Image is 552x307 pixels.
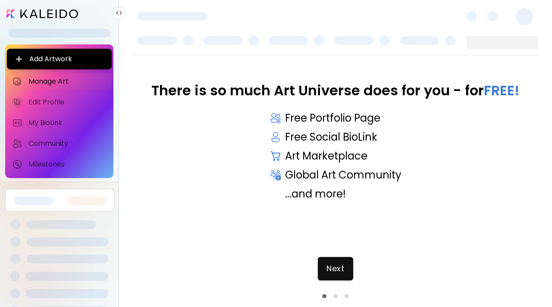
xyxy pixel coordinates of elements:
[14,54,105,64] span: Add Artwork
[7,114,112,132] a: completeMy BioLink iconMy BioLink
[270,188,401,200] div: ...and more!
[12,138,22,149] img: Community icon
[270,150,282,162] img: icon
[270,169,401,181] div: Global Art Community
[12,76,22,87] img: Manage Art icon
[484,81,520,100] span: FREE!
[270,150,401,162] div: Art Marketplace
[270,112,282,124] img: icon
[270,169,282,181] img: icon
[270,131,401,143] div: Free Social BioLink
[270,112,401,124] div: Free Portfolio Page
[28,98,107,107] span: Edit Profile
[28,77,107,86] span: Manage Art
[12,159,22,169] img: Milestones icon
[7,156,112,173] a: completeMilestones iconMilestones
[28,139,107,148] span: Community
[326,264,344,273] span: Next
[318,257,353,280] button: Next
[116,9,122,16] img: collapse
[151,83,520,98] div: There is so much Art Universe does for you - for
[7,49,112,69] button: Add Artwork
[12,118,22,128] img: My BioLink icon
[28,160,107,169] span: Milestones
[270,131,282,143] img: icon
[7,135,112,152] a: Community iconCommunity
[7,94,112,111] a: iconcompleteEdit Profile
[28,119,107,127] span: My BioLink
[7,73,112,90] a: Manage Art iconManage Art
